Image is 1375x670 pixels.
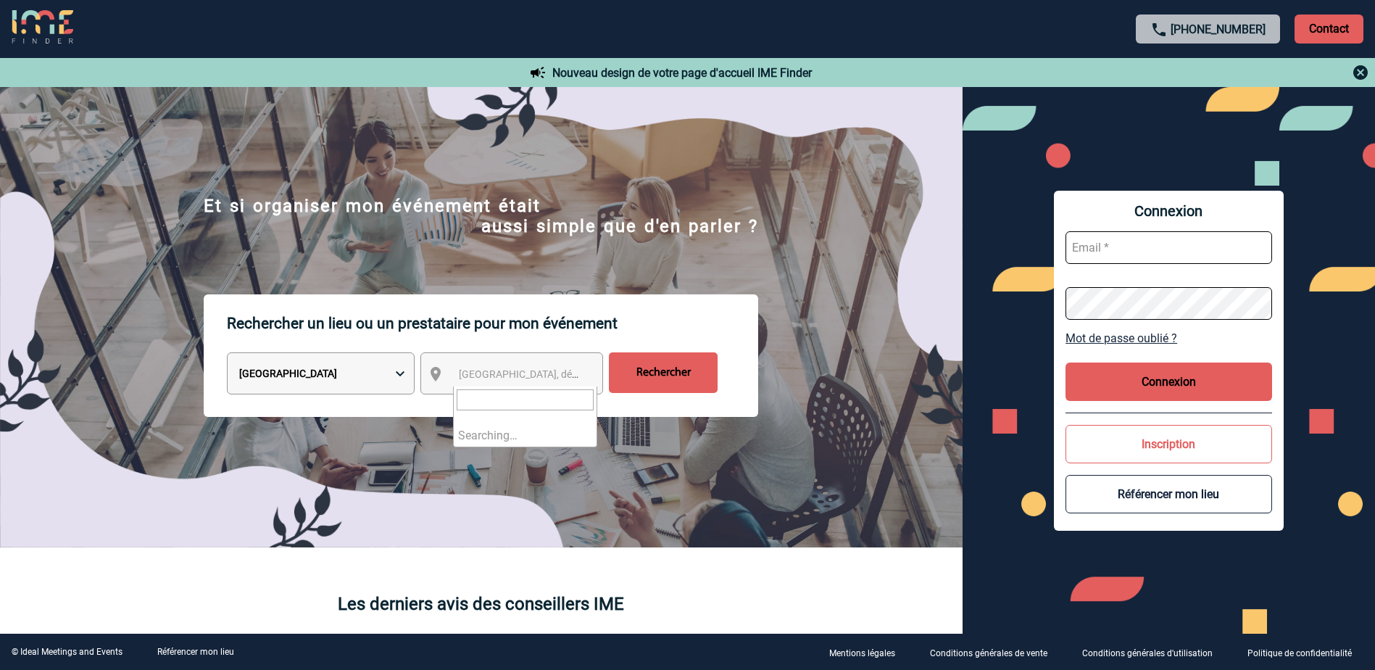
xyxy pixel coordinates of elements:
span: [GEOGRAPHIC_DATA], département, région... [459,368,660,380]
a: Mentions légales [818,645,918,659]
a: Mot de passe oublié ? [1065,331,1272,345]
input: Rechercher [609,352,718,393]
p: Mentions légales [829,648,895,658]
img: call-24-px.png [1150,21,1168,38]
p: Conditions générales de vente [930,648,1047,658]
a: Politique de confidentialité [1236,645,1375,659]
p: Politique de confidentialité [1247,648,1352,658]
button: Référencer mon lieu [1065,475,1272,513]
p: Contact [1295,15,1363,44]
input: Email * [1065,231,1272,264]
span: Connexion [1065,202,1272,220]
a: Conditions générales d'utilisation [1071,645,1236,659]
li: Searching… [454,424,597,447]
button: Inscription [1065,425,1272,463]
a: Conditions générales de vente [918,645,1071,659]
p: Rechercher un lieu ou un prestataire pour mon événement [227,294,758,352]
p: Conditions générales d'utilisation [1082,648,1213,658]
a: Référencer mon lieu [157,647,234,657]
button: Connexion [1065,363,1272,401]
a: [PHONE_NUMBER] [1171,22,1266,36]
div: © Ideal Meetings and Events [12,647,122,657]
